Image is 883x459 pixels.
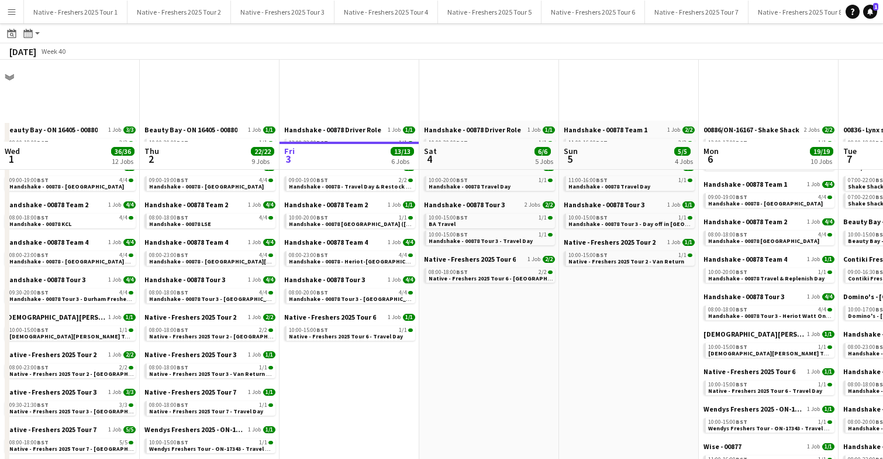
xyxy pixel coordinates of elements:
span: BST [316,251,328,259]
a: Beauty Bay - ON 16405 - 008801 Job3/3 [5,125,136,134]
span: Handshake - 00878 - Heriot-Watt University On Site Day [289,258,458,265]
a: 10:00-15:00BST1/1Handshake - 00878 Tour 3 - Day off in [GEOGRAPHIC_DATA] [568,214,692,227]
span: 1 Job [527,256,540,263]
span: 1/1 [818,140,826,146]
div: Handshake - 00878 Team 21 Job4/408:00-18:00BST4/4Handshake - 00878 KCL [5,200,136,238]
div: Handshake - 00878 Team 41 Job4/408:00-23:00BST4/4Handshake - 00878 - [GEOGRAPHIC_DATA][PERSON_NAM... [144,238,275,275]
span: 4/4 [403,276,415,283]
span: 08:00-23:00 [289,252,328,258]
span: 2 Jobs [525,201,540,208]
span: BST [456,268,468,276]
a: 13:00-23:00BST1/1Handshake - 00878 Driver Role - Collection & Drop Off [289,139,413,152]
span: BST [37,214,49,221]
span: 4/4 [818,232,826,238]
span: 10:00-15:00 [568,215,608,221]
span: Handshake - 00878 Tour 3 [424,200,505,209]
span: BST [596,214,608,221]
div: Handshake - 00878 Team 11 Job4/409:00-19:00BST4/4Handshake - 00878 - [GEOGRAPHIC_DATA] [5,163,136,200]
span: Handshake - 00878 Team 4 [144,238,228,246]
a: 08:00-23:00BST4/4Handshake - 00878 - [GEOGRAPHIC_DATA] On Site Day [9,251,133,265]
span: BST [736,139,747,146]
a: 10:00-20:00BST1/1Handshake - 00878 [GEOGRAPHIC_DATA] ([GEOGRAPHIC_DATA]) [289,214,413,227]
span: Handshake - 00878 Team 4 [703,255,787,263]
a: 00886/ON-16167 - Shake Shack2 Jobs2/2 [703,125,834,134]
span: 2 Jobs [804,126,820,133]
span: Handshake - 00878 Tour 3 - Durham Freshers Day 2 [9,295,147,303]
div: Handshake - 00878 Team 11 Job4/409:00-19:00BST4/4Handshake - 00878 - [GEOGRAPHIC_DATA] [703,180,834,217]
span: Handshake - 00878 Team 2 [5,200,88,209]
span: 1 [873,3,878,11]
a: 11:00-16:00BST1/1Handshake - 00878 Travel Day [568,176,692,190]
span: 4/4 [119,290,127,296]
a: 10:00-20:00BST1/1Handshake - 00878 Travel Day [429,176,553,190]
span: Handshake - 00878 KCL [9,220,71,228]
span: 4/4 [119,177,127,183]
a: 08:00-18:00BST4/4Handshake - 00878 Tour 3 - Heriot Watt Onsite Day [708,306,832,319]
span: 1/1 [678,252,687,258]
div: Native - Freshers 2025 Tour 21 Job2/208:00-18:00BST2/2Native - Freshers 2025 Tour 2 - [GEOGRAPHIC... [144,313,275,350]
span: BST [177,214,188,221]
div: Handshake - 00878 Team 21 Job4/408:00-18:00BST4/4Handshake - 00878 LSE [144,200,275,238]
span: 13:00-23:00 [289,140,328,146]
span: Handshake - 00878 Tour 3 [144,275,225,284]
span: 4/4 [259,290,267,296]
span: 4/4 [263,201,275,208]
span: 1 Job [388,126,401,133]
span: BST [596,176,608,184]
a: Handshake - 00878 Tour 31 Job4/4 [5,275,136,284]
span: Handshake - 00878 Tour 3 - Travel Day [429,237,533,245]
span: BST [736,231,747,238]
span: Lady Garden 2025 Tour 1 - 00848 [5,313,106,321]
span: BST [316,139,328,146]
span: 08:00-18:00 [708,307,747,313]
span: 2/2 [399,177,407,183]
span: 2/2 [678,140,687,146]
div: Handshake - 00878 Team 21 Job4/408:00-18:00BST4/4Handshake - 00878 [GEOGRAPHIC_DATA] [703,217,834,255]
span: BST [736,193,747,201]
span: 4/4 [403,239,415,246]
span: BST [37,289,49,296]
span: BST [316,176,328,184]
div: Handshake - 00878 Team 41 Job4/408:00-23:00BST4/4Handshake - 00878 - [GEOGRAPHIC_DATA] On Site Day [5,238,136,275]
span: 4/4 [399,290,407,296]
span: 08:00-18:00 [429,269,468,275]
span: 1 Job [248,314,261,321]
span: BST [316,214,328,221]
a: Handshake - 00878 Team 21 Job4/4 [144,200,275,209]
span: 4/4 [123,276,136,283]
span: Handshake - 00878 Team 4 [5,238,88,246]
span: 1 Job [248,201,261,208]
span: 1 Job [527,126,540,133]
span: 4/4 [259,215,267,221]
span: Handshake - 00878 Team 1 [703,180,787,189]
div: Handshake - 00878 Team 41 Job1/110:00-20:00BST1/1Handshake - 00878 Travel & Replenish Day [703,255,834,292]
div: Beauty Bay - ON 16405 - 008801 Job3/308:00-18:00BST3/3Beauty Bay - 00880 Brighton Freshers [5,125,136,163]
span: 1 Job [388,201,401,208]
span: Handshake - 00878 Team 2 [144,200,228,209]
span: Handshake - 00878 Driver Role [424,125,521,134]
span: 1/1 [403,126,415,133]
span: 08:00-18:00 [9,140,49,146]
a: Handshake - 00878 Team 41 Job4/4 [5,238,136,246]
span: 1/1 [539,232,547,238]
span: Native - Freshers 2025 Tour 2 [144,313,236,321]
a: 10:00-15:00BST1/1Handshake - 00878 Tour 3 - Travel Day [429,231,553,244]
span: Handshake - 00878 Team 2 [284,200,368,209]
span: 1 Job [248,126,261,133]
span: 2/2 [822,126,834,133]
span: 1 Job [807,181,820,188]
span: 1 Job [108,239,121,246]
span: Handshake - 00878 Tour 3 [284,275,365,284]
span: 08:00-18:00 [149,290,188,296]
span: Native - Freshers 2025 Tour 2 - Van Return [568,258,684,265]
a: Handshake - 00878 Tour 31 Job4/4 [284,275,415,284]
a: 08:00-23:00BST4/4Handshake - 00878 - [GEOGRAPHIC_DATA][PERSON_NAME] On Site Day [149,251,273,265]
span: BST [177,289,188,296]
span: 1 Job [807,256,820,263]
span: Handshake - 00878 Travel Day [429,183,511,190]
span: 2/2 [543,256,555,263]
div: Handshake - 00878 Tour 31 Job4/408:00-20:00BST4/4Handshake - 00878 Tour 3 - [GEOGRAPHIC_DATA] Ons... [284,275,415,313]
span: 2/2 [682,126,695,133]
a: 08:00-18:00BST4/4Handshake - 00878 Tour 3 - [GEOGRAPHIC_DATA] Onsite Day [149,289,273,302]
span: 4/4 [259,252,267,258]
